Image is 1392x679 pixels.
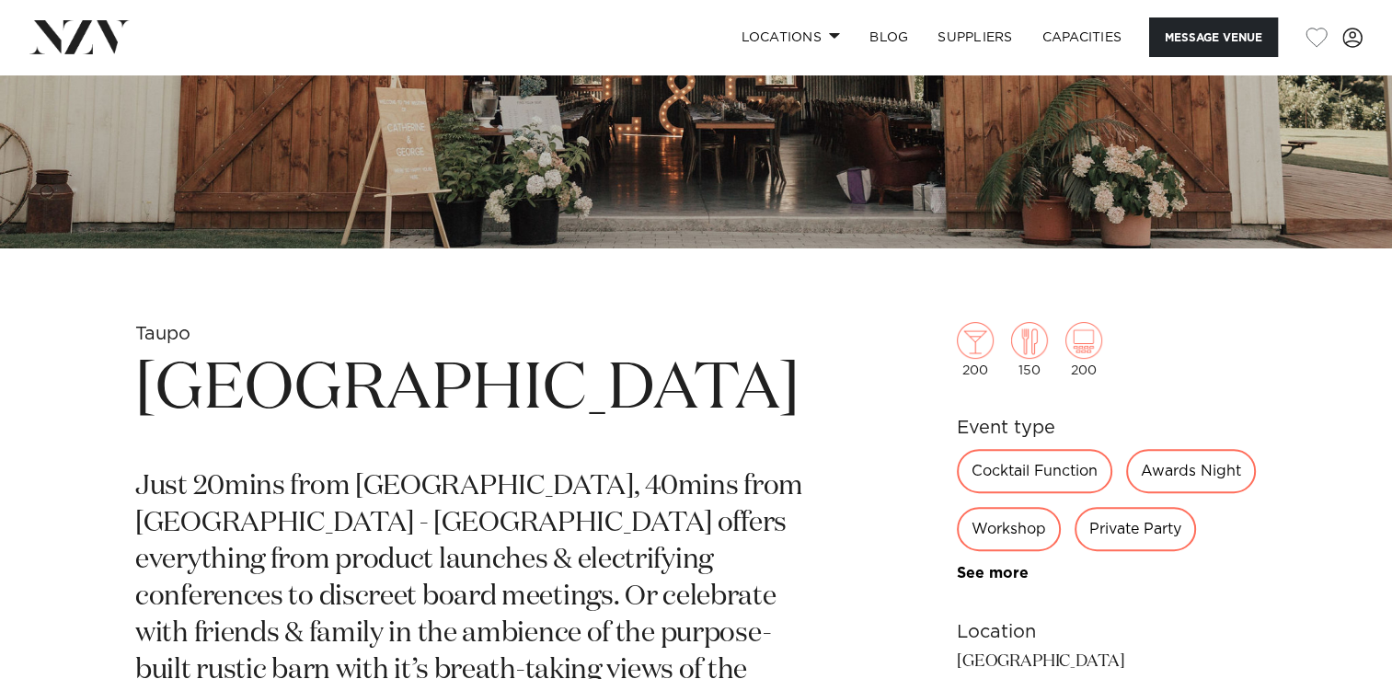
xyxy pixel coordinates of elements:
div: Private Party [1075,507,1196,551]
small: Taupo [135,325,190,343]
h1: [GEOGRAPHIC_DATA] [135,348,826,432]
a: SUPPLIERS [923,17,1027,57]
div: Workshop [957,507,1061,551]
div: 150 [1011,322,1048,377]
h6: Event type [957,414,1257,442]
button: Message Venue [1149,17,1278,57]
img: nzv-logo.png [29,20,130,53]
img: dining.png [1011,322,1048,359]
div: 200 [1065,322,1102,377]
a: Capacities [1028,17,1137,57]
a: Locations [726,17,855,57]
a: BLOG [855,17,923,57]
h6: Location [957,618,1257,646]
div: Awards Night [1126,449,1256,493]
img: theatre.png [1065,322,1102,359]
div: 200 [957,322,994,377]
div: Cocktail Function [957,449,1112,493]
img: cocktail.png [957,322,994,359]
